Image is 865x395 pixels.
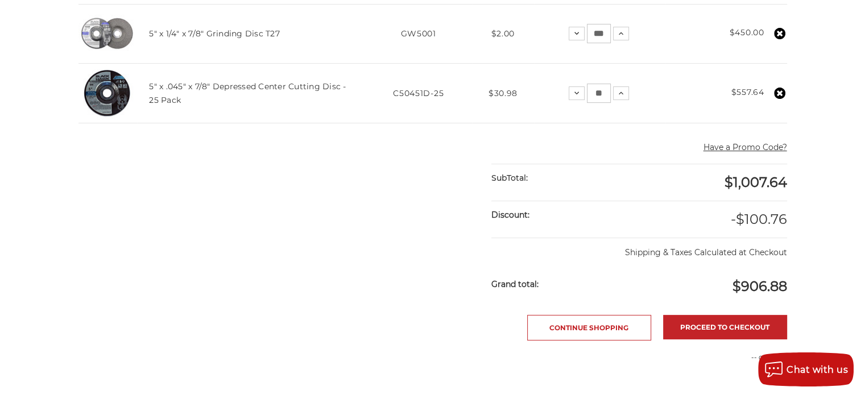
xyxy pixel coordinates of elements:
button: Have a Promo Code? [703,142,787,153]
span: Chat with us [787,364,848,375]
span: $2.00 [491,28,515,39]
span: $30.98 [489,88,518,98]
div: SubTotal: [491,164,639,192]
div: -$100.76 [639,201,787,238]
strong: Discount: [491,210,529,220]
img: 5" x 3/64" x 7/8" Depressed Center Type 27 Cut Off Wheel [78,65,135,122]
strong: Grand total: [491,279,539,289]
img: 5 inch x 1/4 inch BHA grinding disc [78,5,135,62]
p: Shipping & Taxes Calculated at Checkout [491,238,787,259]
input: 5" x .045" x 7/8" Depressed Center Cutting Disc - 25 Pack Quantity: [587,84,611,103]
a: 5" x .045" x 7/8" Depressed Center Cutting Disc - 25 Pack [149,81,346,105]
a: Proceed to checkout [663,315,787,339]
a: 5" x 1/4" x 7/8" Grinding Disc T27 [149,28,280,39]
p: -- or use -- [645,352,787,363]
strong: $450.00 [730,27,764,38]
span: $1,007.64 [725,174,787,190]
button: Chat with us [758,352,854,386]
strong: $557.64 [731,87,764,97]
span: C50451D-25 [393,88,444,98]
span: GW5001 [401,28,436,39]
input: 5" x 1/4" x 7/8" Grinding Disc T27 Quantity: [587,24,611,43]
span: $906.88 [732,278,787,294]
a: Continue Shopping [527,315,651,340]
